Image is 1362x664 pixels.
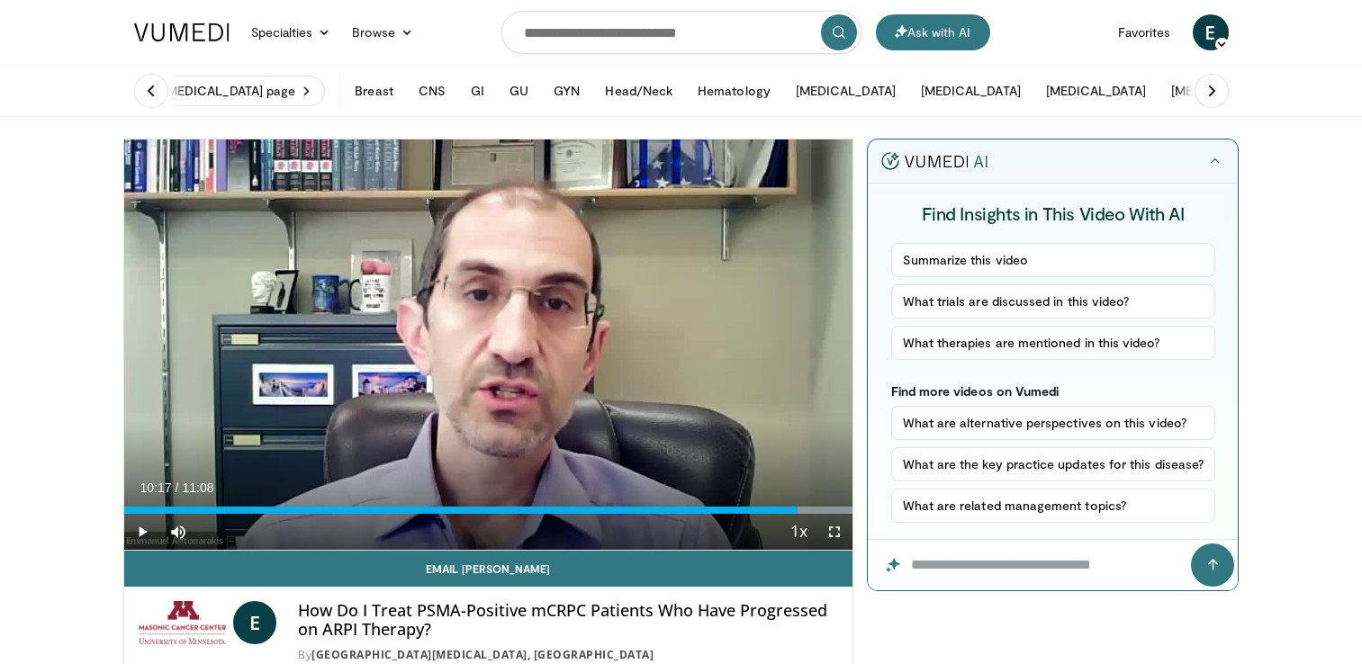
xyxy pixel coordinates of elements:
[1160,73,1282,109] button: [MEDICAL_DATA]
[816,514,852,550] button: Fullscreen
[1107,14,1182,50] a: Favorites
[1193,14,1229,50] a: E
[501,11,861,54] input: Search topics, interventions
[785,73,906,109] button: [MEDICAL_DATA]
[460,73,495,109] button: GI
[594,73,683,109] button: Head/Neck
[139,601,227,644] img: Masonic Cancer Center, University of Minnesota
[233,601,276,644] a: E
[891,243,1216,277] button: Summarize this video
[543,73,591,109] button: GYN
[182,480,213,495] span: 11:08
[891,202,1216,225] h4: Find Insights in This Video With AI
[891,447,1216,481] button: What are the key practice updates for this disease?
[160,514,196,550] button: Mute
[910,73,1032,109] button: [MEDICAL_DATA]
[140,480,172,495] span: 10:17
[298,601,838,640] h4: How Do I Treat PSMA-Positive mCRPC Patients Who Have Progressed on ARPI Therapy?
[891,326,1216,360] button: What therapies are mentioned in this video?
[1035,73,1157,109] button: [MEDICAL_DATA]
[780,514,816,550] button: Playback Rate
[240,14,342,50] a: Specialties
[687,73,781,109] button: Hematology
[881,152,988,170] img: vumedi-ai-logo.v2.svg
[868,540,1238,590] input: Question for the AI
[176,480,179,495] span: /
[891,489,1216,523] button: What are related management topics?
[341,14,424,50] a: Browse
[344,73,403,109] button: Breast
[499,73,539,109] button: GU
[891,406,1216,440] button: What are alternative perspectives on this video?
[891,383,1216,399] p: Find more videos on Vumedi
[124,551,853,587] a: Email [PERSON_NAME]
[134,23,230,41] img: VuMedi Logo
[124,507,853,514] div: Progress Bar
[891,284,1216,319] button: What trials are discussed in this video?
[123,76,326,106] a: Visit [MEDICAL_DATA] page
[124,514,160,550] button: Play
[124,139,853,551] video-js: Video Player
[408,73,456,109] button: CNS
[876,14,990,50] button: Ask with AI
